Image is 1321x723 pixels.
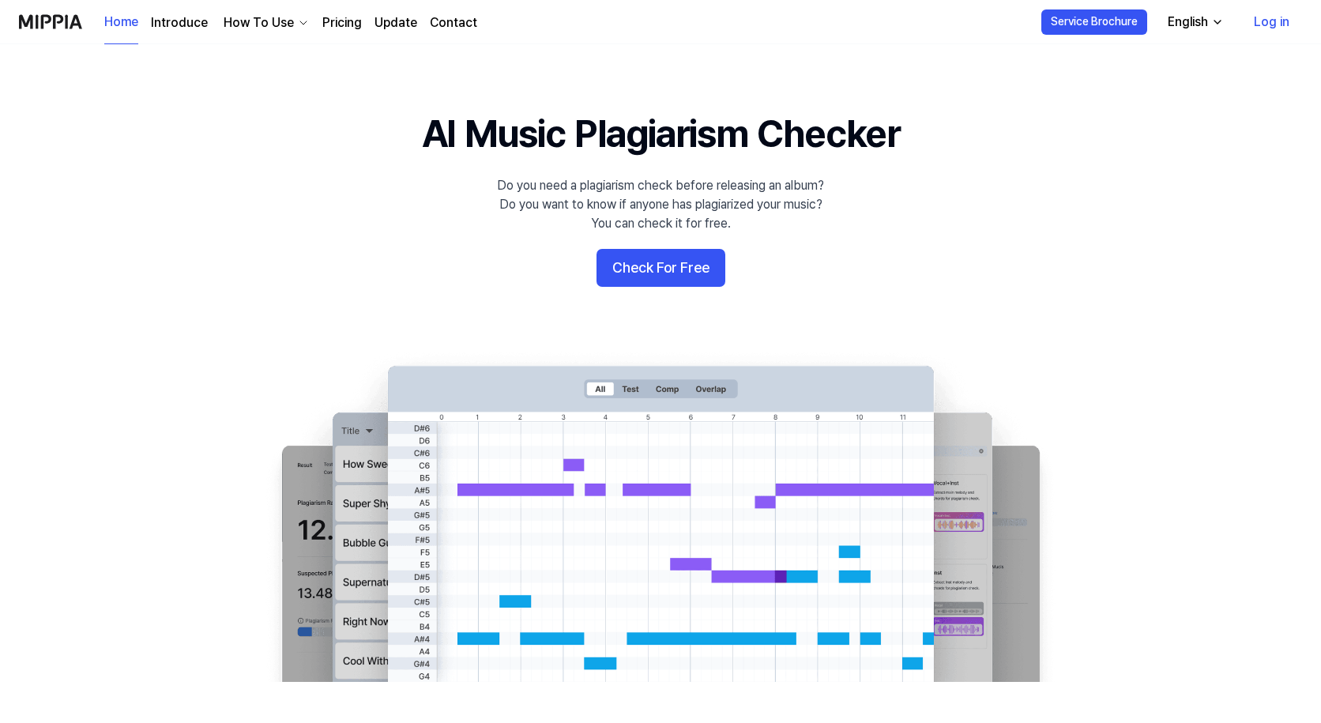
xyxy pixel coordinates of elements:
div: How To Use [220,13,297,32]
h1: AI Music Plagiarism Checker [422,107,900,160]
button: English [1155,6,1233,38]
button: How To Use [220,13,310,32]
div: English [1165,13,1211,32]
a: Pricing [322,13,362,32]
button: Check For Free [597,249,725,287]
button: Service Brochure [1041,9,1147,35]
a: Contact [430,13,477,32]
a: Home [104,1,138,44]
a: Introduce [151,13,208,32]
div: Do you need a plagiarism check before releasing an album? Do you want to know if anyone has plagi... [497,176,824,233]
img: main Image [250,350,1071,682]
a: Update [374,13,417,32]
